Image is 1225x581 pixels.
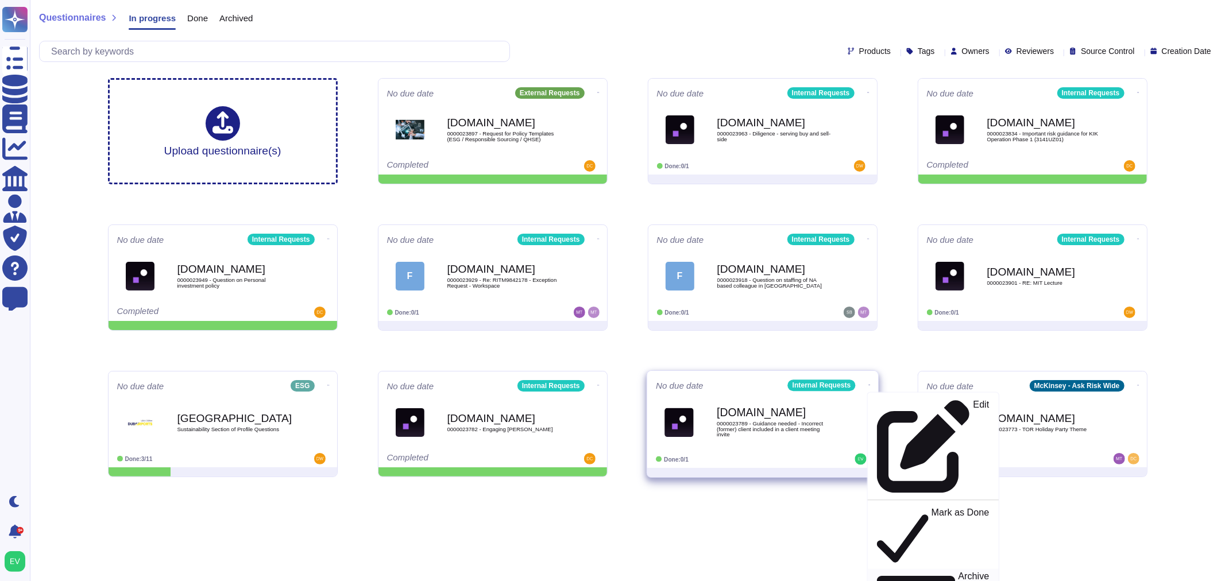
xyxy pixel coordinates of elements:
button: user [2,549,33,574]
span: Done: 0/1 [395,309,419,316]
img: user [1124,160,1135,172]
span: Owners [962,47,990,55]
img: Logo [666,115,694,144]
div: Internal Requests [517,380,585,392]
div: F [396,262,424,290]
span: Done: 0/1 [665,163,689,169]
img: Logo [936,262,964,290]
input: Search by keywords [45,41,509,61]
img: user [1128,453,1139,464]
span: Done [187,14,208,22]
b: [DOMAIN_NAME] [717,264,832,274]
img: user [584,453,596,464]
span: No due date [656,381,704,390]
b: [DOMAIN_NAME] [987,117,1102,128]
span: 0000023897 - Request for Policy Templates (ESG / Responsible Sourcing / QHSE) [447,131,562,142]
img: user [574,307,585,318]
span: 0000023782 - Engaging [PERSON_NAME] [447,427,562,432]
span: No due date [927,235,974,244]
b: [GEOGRAPHIC_DATA] [177,413,292,424]
img: Logo [126,408,154,437]
span: No due date [657,89,704,98]
span: 0000023929 - Re: RITM9842178 - Exception Request - Workspace [447,277,562,288]
img: user [855,454,866,465]
span: No due date [927,382,974,390]
div: McKinsey - Ask Risk Wide [1030,380,1124,392]
span: In progress [129,14,176,22]
span: Questionnaires [39,13,106,22]
img: Logo [936,115,964,144]
span: Done: 0/1 [665,309,689,316]
span: Tags [918,47,935,55]
span: 0000023773 - TOR Holiday Party Theme [987,427,1102,432]
b: [DOMAIN_NAME] [717,407,833,418]
span: Products [859,47,891,55]
img: user [314,453,326,464]
a: Mark as Done [867,505,998,568]
div: ESG [291,380,314,392]
img: user [854,160,865,172]
div: 9+ [17,527,24,534]
img: Logo [126,262,154,290]
img: user [1124,307,1135,318]
span: Sustainability Section of Profile Questions [177,427,292,432]
span: 0000023789 - Guidance needed - Incorrect (former) client included in a client meeting invite [717,421,833,437]
img: user [844,307,855,318]
div: Completed [117,307,258,318]
div: Internal Requests [787,87,855,99]
span: No due date [657,235,704,244]
p: Mark as Done [931,508,989,567]
b: [DOMAIN_NAME] [987,413,1102,424]
b: [DOMAIN_NAME] [717,117,832,128]
img: user [1114,453,1125,464]
span: 0000023949 - Question on Personal investment policy [177,277,292,288]
span: No due date [117,235,164,244]
b: [DOMAIN_NAME] [447,117,562,128]
span: Done: 3/11 [125,456,153,462]
span: 0000023901 - RE: MIT Lecture [987,280,1102,286]
span: No due date [927,89,974,98]
span: No due date [117,382,164,390]
span: Archived [219,14,253,22]
div: External Requests [515,87,585,99]
span: Reviewers [1017,47,1054,55]
span: Done: 0/1 [935,309,959,316]
span: Source Control [1081,47,1134,55]
span: No due date [387,235,434,244]
span: No due date [387,89,434,98]
span: Done: 0/1 [664,456,689,462]
img: user [858,307,870,318]
div: Completed [387,160,528,172]
b: [DOMAIN_NAME] [447,264,562,274]
a: Edit [867,397,998,495]
b: [DOMAIN_NAME] [447,413,562,424]
div: Upload questionnaire(s) [164,106,281,156]
div: Completed [927,160,1068,172]
span: Creation Date [1162,47,1211,55]
img: user [314,307,326,318]
b: [DOMAIN_NAME] [987,266,1102,277]
p: Edit [973,400,989,493]
span: No due date [387,382,434,390]
div: F [666,262,694,290]
div: Internal Requests [1057,234,1124,245]
img: user [5,551,25,572]
span: 0000023834 - Important risk guidance for KIK Operation Phase 1 (3141UZ01) [987,131,1102,142]
div: Internal Requests [517,234,585,245]
div: Internal Requests [1057,87,1124,99]
img: Logo [664,408,694,437]
img: user [584,160,596,172]
span: 0000023918 - Question on staffing of NA based colleague in [GEOGRAPHIC_DATA] [717,277,832,288]
div: Completed [387,453,528,464]
img: Logo [396,115,424,144]
img: Logo [396,408,424,437]
div: Internal Requests [787,379,855,391]
img: user [588,307,600,318]
div: Internal Requests [787,234,855,245]
span: 0000023963 - Diligence - serving buy and sell-side [717,131,832,142]
div: Internal Requests [248,234,315,245]
b: [DOMAIN_NAME] [177,264,292,274]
